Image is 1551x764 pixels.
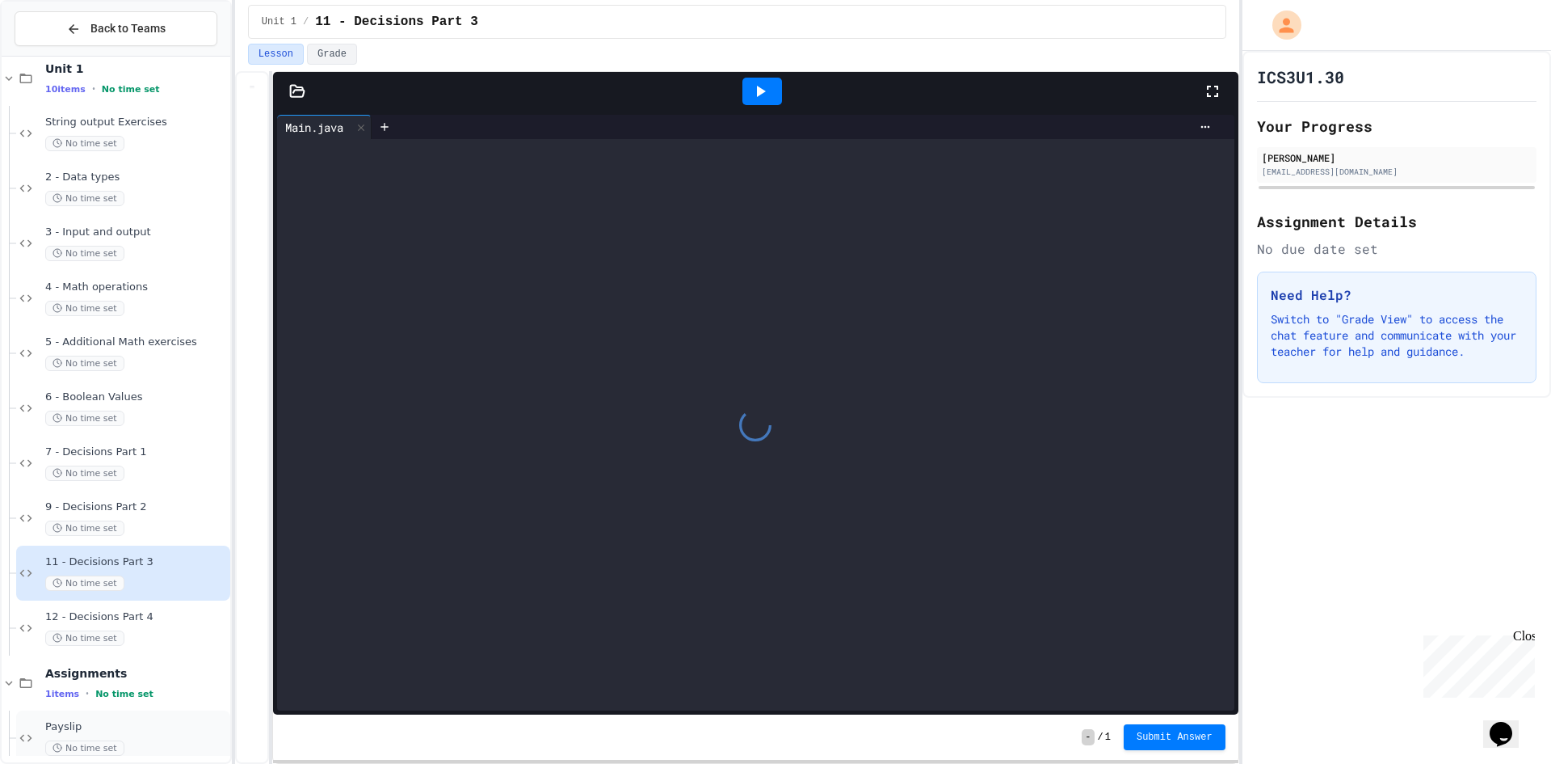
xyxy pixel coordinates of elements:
[262,15,296,28] span: Unit 1
[1271,311,1523,360] p: Switch to "Grade View" to access the chat feature and communicate with your teacher for help and ...
[1257,239,1536,259] div: No due date set
[90,20,166,37] span: Back to Teams
[45,466,124,481] span: No time set
[45,356,124,371] span: No time set
[45,689,79,699] span: 1 items
[6,6,111,103] div: Chat with us now!Close
[45,576,124,591] span: No time set
[1257,115,1536,137] h2: Your Progress
[303,15,309,28] span: /
[45,301,124,316] span: No time set
[1257,65,1344,88] h1: ICS3U1.30
[45,720,227,734] span: Payslip
[45,336,227,349] span: 5 - Additional Math exercises
[248,44,304,65] button: Lesson
[45,411,124,426] span: No time set
[45,84,86,95] span: 10 items
[45,61,227,76] span: Unit 1
[45,521,124,536] span: No time set
[45,246,124,261] span: No time set
[86,687,89,700] span: •
[15,11,217,46] button: Back to Teams
[1262,166,1532,178] div: [EMAIL_ADDRESS][DOMAIN_NAME]
[277,115,372,139] div: Main.java
[45,500,227,514] span: 9 - Decisions Part 2
[307,44,357,65] button: Grade
[45,666,227,681] span: Assignments
[45,116,227,129] span: String output Exercises
[1137,731,1213,744] span: Submit Answer
[45,171,227,184] span: 2 - Data types
[1255,6,1305,44] div: My Account
[45,610,227,624] span: 12 - Decisions Part 4
[45,555,227,569] span: 11 - Decisions Part 3
[1417,629,1535,698] iframe: chat widget
[45,136,124,151] span: No time set
[1271,285,1523,305] h3: Need Help?
[92,82,95,95] span: •
[45,226,227,239] span: 3 - Input and output
[45,445,227,459] span: 7 - Decisions Part 1
[45,390,227,404] span: 6 - Boolean Values
[95,689,153,699] span: No time set
[45,631,124,646] span: No time set
[1262,150,1532,165] div: [PERSON_NAME]
[45,191,124,206] span: No time set
[45,281,227,294] span: 4 - Math operations
[1098,731,1103,744] span: /
[277,119,351,136] div: Main.java
[102,84,160,95] span: No time set
[1105,731,1111,744] span: 1
[45,741,124,756] span: No time set
[1082,729,1094,745] span: -
[1124,724,1225,750] button: Submit Answer
[1257,210,1536,233] h2: Assignment Details
[1483,699,1535,748] iframe: chat widget
[315,12,478,32] span: 11 - Decisions Part 3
